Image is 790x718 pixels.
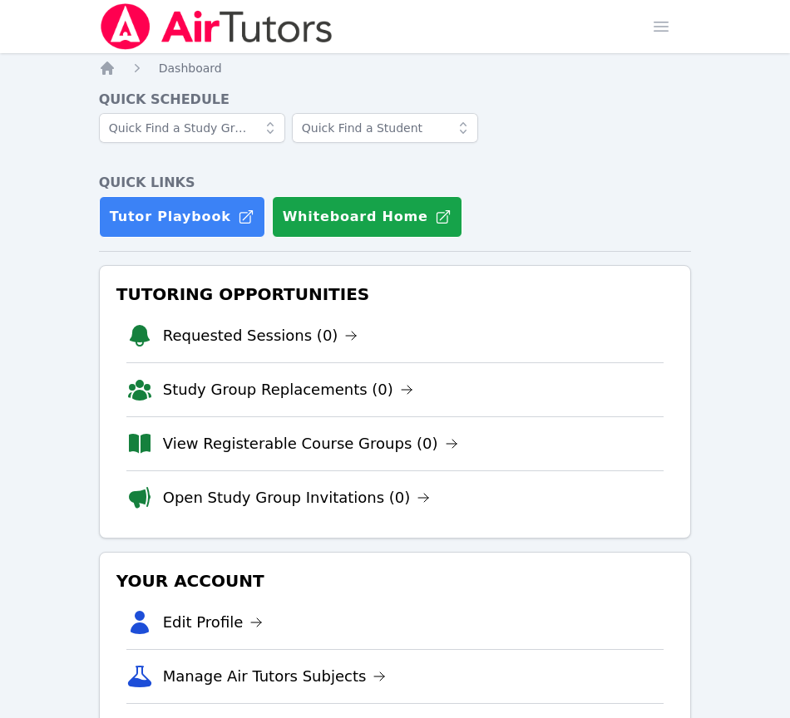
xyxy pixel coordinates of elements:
[99,60,692,76] nav: Breadcrumb
[159,61,222,75] span: Dashboard
[159,60,222,76] a: Dashboard
[163,665,387,688] a: Manage Air Tutors Subjects
[99,113,285,143] input: Quick Find a Study Group
[99,3,334,50] img: Air Tutors
[163,486,431,509] a: Open Study Group Invitations (0)
[163,611,264,634] a: Edit Profile
[99,90,692,110] h4: Quick Schedule
[99,196,265,238] a: Tutor Playbook
[272,196,462,238] button: Whiteboard Home
[113,566,678,596] h3: Your Account
[163,324,358,347] a: Requested Sessions (0)
[163,378,413,401] a: Study Group Replacements (0)
[292,113,478,143] input: Quick Find a Student
[99,173,692,193] h4: Quick Links
[113,279,678,309] h3: Tutoring Opportunities
[163,432,458,455] a: View Registerable Course Groups (0)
